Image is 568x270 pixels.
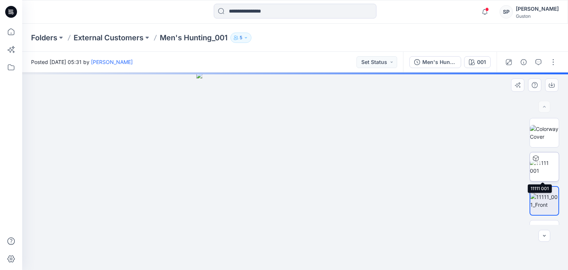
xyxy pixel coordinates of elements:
button: 001 [464,56,491,68]
a: External Customers [74,33,143,43]
img: eyJhbGciOiJIUzI1NiIsImtpZCI6IjAiLCJzbHQiOiJzZXMiLCJ0eXAiOiJKV1QifQ.eyJkYXRhIjp7InR5cGUiOiJzdG9yYW... [196,72,394,270]
p: Men's Hunting_001 [160,33,227,43]
button: 5 [230,33,251,43]
button: Details [518,56,530,68]
button: Men's Hunting [409,56,461,68]
div: [PERSON_NAME] [516,4,559,13]
img: 11111 001 [530,159,559,175]
span: Posted [DATE] 05:31 by [31,58,133,66]
img: Colorway Cover [530,125,559,141]
div: Men's Hunting [422,58,456,66]
p: 5 [240,34,242,42]
div: SP [500,5,513,18]
a: Folders [31,33,57,43]
img: 11111_001_Front [530,193,558,209]
div: 001 [477,58,486,66]
a: [PERSON_NAME] [91,59,133,65]
div: Guston [516,13,559,19]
